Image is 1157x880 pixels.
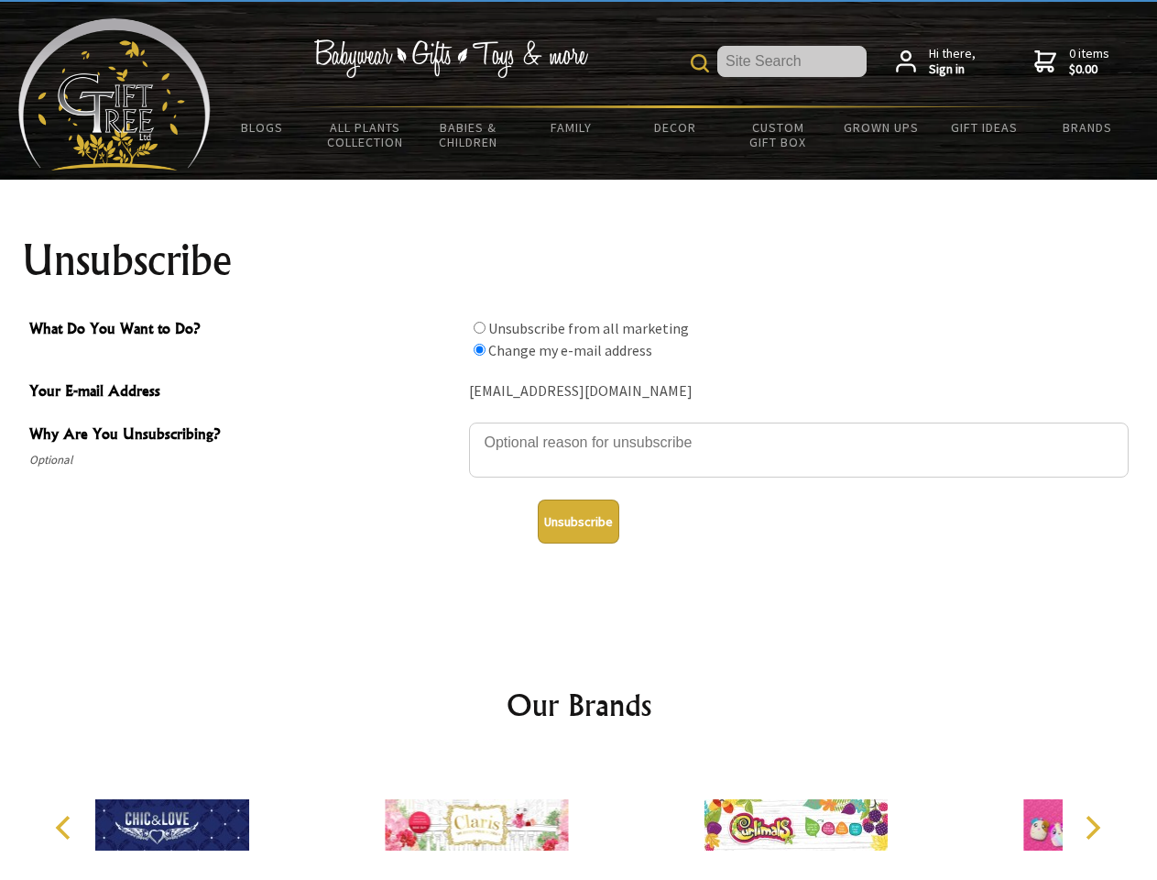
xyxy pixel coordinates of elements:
[1034,46,1109,78] a: 0 items$0.00
[29,379,460,406] span: Your E-mail Address
[691,54,709,72] img: product search
[37,683,1121,727] h2: Our Brands
[929,61,976,78] strong: Sign in
[314,108,418,161] a: All Plants Collection
[29,317,460,344] span: What Do You Want to Do?
[1072,808,1112,848] button: Next
[488,319,689,337] label: Unsubscribe from all marketing
[29,423,460,449] span: Why Are You Unsubscribing?
[520,108,624,147] a: Family
[29,449,460,471] span: Optional
[1036,108,1140,147] a: Brands
[933,108,1036,147] a: Gift Ideas
[829,108,933,147] a: Grown Ups
[929,46,976,78] span: Hi there,
[717,46,867,77] input: Site Search
[22,238,1136,282] h1: Unsubscribe
[417,108,520,161] a: Babies & Children
[18,18,211,170] img: Babyware - Gifts - Toys and more...
[488,341,652,359] label: Change my e-mail address
[469,378,1129,406] div: [EMAIL_ADDRESS][DOMAIN_NAME]
[469,423,1129,478] textarea: Why Are You Unsubscribing?
[726,108,830,161] a: Custom Gift Box
[1069,45,1109,78] span: 0 items
[211,108,314,147] a: BLOGS
[474,344,486,356] input: What Do You Want to Do?
[474,322,486,334] input: What Do You Want to Do?
[623,108,726,147] a: Decor
[896,46,976,78] a: Hi there,Sign in
[1069,61,1109,78] strong: $0.00
[313,39,588,78] img: Babywear - Gifts - Toys & more
[46,808,86,848] button: Previous
[538,500,619,544] button: Unsubscribe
